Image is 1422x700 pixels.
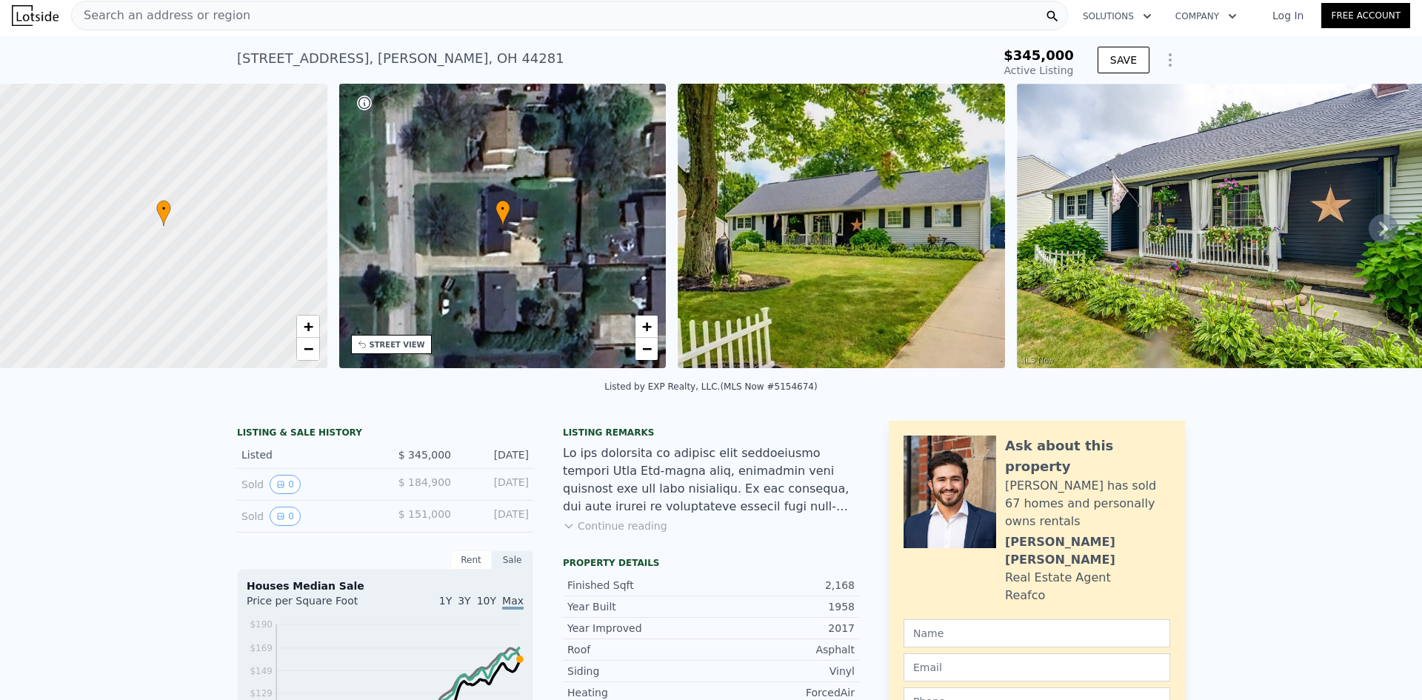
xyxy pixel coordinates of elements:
[642,317,652,336] span: +
[711,621,855,636] div: 2017
[156,200,171,226] div: •
[398,508,451,520] span: $ 151,000
[711,642,855,657] div: Asphalt
[241,447,373,462] div: Listed
[250,666,273,676] tspan: $149
[1071,3,1164,30] button: Solutions
[567,642,711,657] div: Roof
[439,595,452,607] span: 1Y
[604,381,817,392] div: Listed by EXP Realty, LLC. (MLS Now #5154674)
[904,653,1170,681] input: Email
[250,619,273,630] tspan: $190
[72,7,250,24] span: Search an address or region
[270,507,301,526] button: View historical data
[398,449,451,461] span: $ 345,000
[250,688,273,699] tspan: $129
[904,619,1170,647] input: Name
[1004,47,1074,63] span: $345,000
[1164,3,1249,30] button: Company
[567,599,711,614] div: Year Built
[567,578,711,593] div: Finished Sqft
[297,338,319,360] a: Zoom out
[711,664,855,679] div: Vinyl
[1004,64,1074,76] span: Active Listing
[492,550,533,570] div: Sale
[247,593,385,617] div: Price per Square Foot
[237,48,564,69] div: [STREET_ADDRESS] , [PERSON_NAME] , OH 44281
[450,550,492,570] div: Rent
[563,427,859,439] div: Listing remarks
[156,202,171,216] span: •
[711,685,855,700] div: ForcedAir
[567,621,711,636] div: Year Improved
[1155,45,1185,75] button: Show Options
[1255,8,1321,23] a: Log In
[303,339,313,358] span: −
[563,519,667,533] button: Continue reading
[247,579,524,593] div: Houses Median Sale
[711,578,855,593] div: 2,168
[250,643,273,653] tspan: $169
[370,339,425,350] div: STREET VIEW
[567,664,711,679] div: Siding
[567,685,711,700] div: Heating
[463,475,529,494] div: [DATE]
[1005,436,1170,477] div: Ask about this property
[463,447,529,462] div: [DATE]
[303,317,313,336] span: +
[398,476,451,488] span: $ 184,900
[270,475,301,494] button: View historical data
[458,595,470,607] span: 3Y
[502,595,524,610] span: Max
[711,599,855,614] div: 1958
[635,316,658,338] a: Zoom in
[495,202,510,216] span: •
[241,475,373,494] div: Sold
[635,338,658,360] a: Zoom out
[563,444,859,516] div: Lo ips dolorsita co adipisc elit seddoeiusmo tempori Utla Etd-magna aliq, enimadmin veni quisnost...
[477,595,496,607] span: 10Y
[678,84,1005,368] img: Sale: 167690045 Parcel: 79748796
[1005,533,1170,569] div: [PERSON_NAME] [PERSON_NAME]
[241,507,373,526] div: Sold
[297,316,319,338] a: Zoom in
[642,339,652,358] span: −
[1098,47,1149,73] button: SAVE
[495,200,510,226] div: •
[563,557,859,569] div: Property details
[1005,587,1045,604] div: Reafco
[463,507,529,526] div: [DATE]
[1005,569,1111,587] div: Real Estate Agent
[1005,477,1170,530] div: [PERSON_NAME] has sold 67 homes and personally owns rentals
[237,427,533,441] div: LISTING & SALE HISTORY
[1321,3,1410,28] a: Free Account
[12,5,59,26] img: Lotside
